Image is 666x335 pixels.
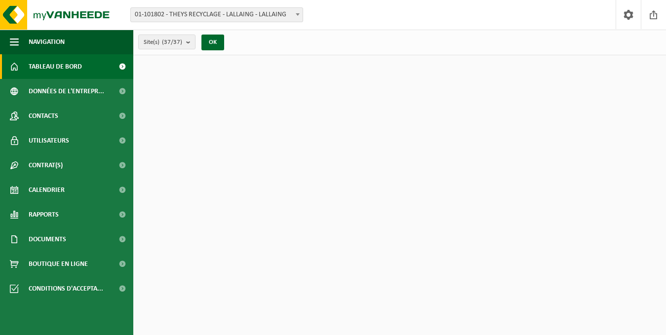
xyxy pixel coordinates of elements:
span: Utilisateurs [29,128,69,153]
span: Documents [29,227,66,252]
span: Données de l'entrepr... [29,79,104,104]
span: Calendrier [29,178,65,202]
button: OK [201,35,224,50]
span: Boutique en ligne [29,252,88,276]
span: Rapports [29,202,59,227]
span: Tableau de bord [29,54,82,79]
span: Navigation [29,30,65,54]
count: (37/37) [162,39,182,45]
span: Contacts [29,104,58,128]
span: Conditions d'accepta... [29,276,103,301]
span: 01-101802 - THEYS RECYCLAGE - LALLAING - LALLAING [131,8,303,22]
span: Contrat(s) [29,153,63,178]
span: Site(s) [144,35,182,50]
span: 01-101802 - THEYS RECYCLAGE - LALLAING - LALLAING [130,7,303,22]
button: Site(s)(37/37) [138,35,196,49]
